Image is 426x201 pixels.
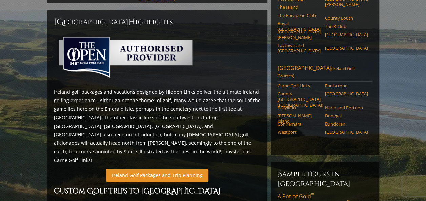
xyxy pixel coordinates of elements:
a: Connemara [278,121,321,127]
a: Westport [278,129,321,135]
a: The European Club [278,13,321,18]
a: Carne Golf Links [278,83,321,88]
a: [GEOGRAPHIC_DATA] [325,45,368,51]
a: Donegal [325,113,368,118]
a: Laytown and [GEOGRAPHIC_DATA] [278,43,321,54]
a: County [GEOGRAPHIC_DATA] ([GEOGRAPHIC_DATA]) [278,91,321,108]
a: The Island [278,4,321,10]
h6: Sample Tours in [GEOGRAPHIC_DATA] [278,169,372,188]
a: Narin and Portnoo [325,105,368,110]
p: Ireland golf packages and vacations designed by Hidden Links deliver the ultimate Ireland golfing... [54,88,261,164]
a: County Louth [325,15,368,21]
a: Ireland Golf Packages and Trip Planning [106,169,208,182]
span: A Pot of Gold [278,193,314,200]
a: Bundoran [325,121,368,127]
a: [GEOGRAPHIC_DATA](Ireland Golf Courses) [278,64,372,81]
span: (Ireland Golf Courses) [278,66,355,79]
a: [GEOGRAPHIC_DATA][PERSON_NAME] [278,29,321,40]
a: The K Club [325,24,368,29]
a: [GEOGRAPHIC_DATA] [325,32,368,37]
span: H [128,17,135,27]
a: Ballyliffin [278,105,321,110]
a: Enniscrone [325,83,368,88]
a: [GEOGRAPHIC_DATA] [325,91,368,96]
h2: Custom Golf Trips to [GEOGRAPHIC_DATA] [54,186,261,197]
a: Royal [GEOGRAPHIC_DATA] [278,21,321,32]
a: [PERSON_NAME] Island [278,113,321,124]
a: [GEOGRAPHIC_DATA] [325,129,368,135]
h2: [GEOGRAPHIC_DATA] ighlights [54,17,261,27]
sup: ™ [311,192,314,198]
